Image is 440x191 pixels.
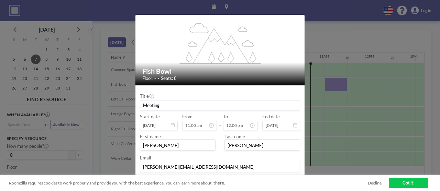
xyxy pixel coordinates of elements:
[140,114,160,119] label: Start date
[157,76,159,80] span: •
[142,67,299,75] h2: Fish Bowl
[215,180,225,186] a: here.
[389,178,428,188] a: Got it!
[140,100,300,110] input: Guest reservation
[9,180,368,186] span: Roomzilla requires cookies to work properly and provide you with the best experience. You can lea...
[161,75,177,81] span: Seats: 8
[219,116,221,128] span: -
[225,141,300,150] input: Last name
[140,141,215,150] input: First name
[368,180,382,186] a: Decline
[182,114,192,119] label: From
[142,75,156,81] span: Floor: -
[140,134,161,139] label: First name
[224,134,245,139] label: Last name
[140,162,300,172] input: Email
[223,114,228,119] label: To
[140,155,151,160] label: Email
[140,93,153,99] label: Title
[262,114,280,119] label: End date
